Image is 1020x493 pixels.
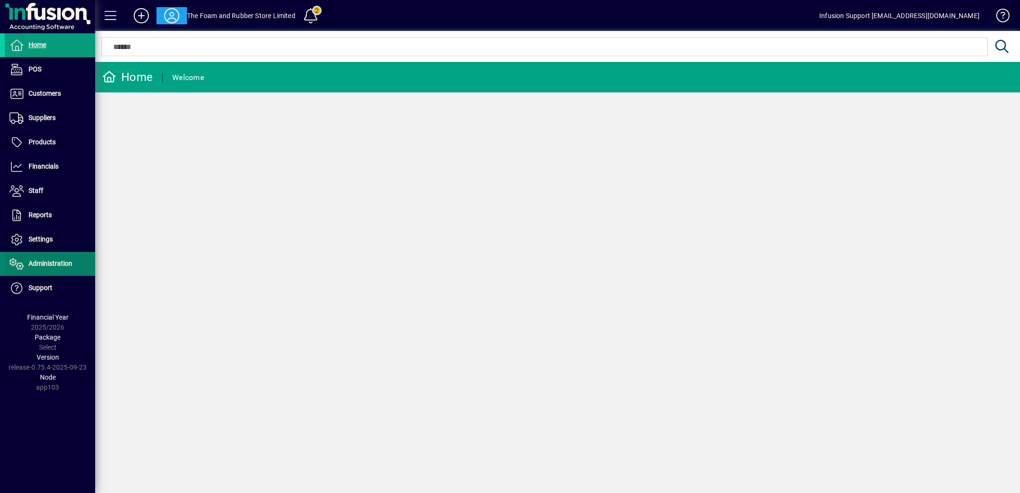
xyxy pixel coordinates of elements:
div: Infusion Support [EMAIL_ADDRESS][DOMAIN_NAME] [819,8,980,23]
a: Settings [5,228,95,252]
span: Staff [29,187,43,194]
a: Customers [5,82,95,106]
button: Add [126,7,157,24]
a: Products [5,131,95,154]
a: Reports [5,203,95,227]
span: POS [29,65,41,73]
span: Financials [29,162,59,170]
span: Customers [29,90,61,97]
span: Suppliers [29,114,56,121]
div: The Foam and Rubber Store Limited [187,8,295,23]
span: Support [29,284,52,292]
span: Financial Year [27,313,69,321]
a: Suppliers [5,106,95,130]
a: Knowledge Base [989,2,1008,33]
span: Settings [29,235,53,243]
button: Profile [157,7,187,24]
a: Administration [5,252,95,276]
span: Node [40,373,56,381]
span: Reports [29,211,52,219]
a: Financials [5,155,95,179]
span: Home [29,41,46,49]
a: Support [5,276,95,300]
div: Home [102,70,153,85]
a: POS [5,58,95,81]
a: Staff [5,179,95,203]
span: Version [37,353,59,361]
span: Administration [29,260,72,267]
span: Package [35,333,60,341]
span: Products [29,138,56,146]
